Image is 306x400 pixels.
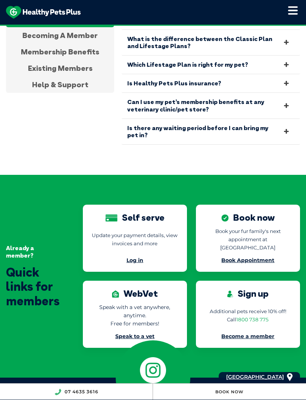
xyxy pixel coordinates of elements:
[227,290,233,298] img: Sign up
[6,76,114,93] div: Help & Support
[112,288,158,299] div: WebVet
[54,389,61,395] img: location_phone.svg
[6,44,114,60] div: Membership Benefits
[6,6,81,19] img: hpp-logo
[215,228,281,251] span: Book your fur family's next appointment at [GEOGRAPHIC_DATA]
[227,288,269,299] div: Sign up
[122,93,300,118] a: Can I use my pet’s membership benefits at any veterinary clinic/pet store?
[226,372,284,382] a: [GEOGRAPHIC_DATA]
[221,333,274,340] a: Become a member
[115,333,154,340] a: Speak to a vet
[221,212,275,223] div: Book now
[122,56,300,74] a: Which Lifestage Plan is right for my pet?
[6,245,60,259] div: Already a member?
[122,119,300,144] a: Is there any waiting period before I can bring my pet in?
[92,232,178,246] span: Update your payment details, view invoices and more
[65,389,99,394] a: 07 4635 3616
[110,320,159,327] span: Free for members!
[105,212,164,223] div: Self serve
[236,316,269,322] a: 1800 738 775
[287,373,293,381] img: location_pin.svg
[122,74,300,92] a: Is Healthy Pets Plus insurance?
[221,214,229,222] img: Book now
[6,265,60,308] div: Quick links for members
[6,27,114,44] div: Becoming A Member
[122,30,300,55] a: What is the difference between the Classic Plan and Lifestage Plans?
[226,374,284,380] span: [GEOGRAPHIC_DATA]
[127,257,143,264] a: Log in
[215,389,244,394] a: Book Now
[105,214,117,222] img: Self serve
[14,25,293,31] span: Proactive, preventative wellness program designed to keep your pet healthier and happier for longer
[112,290,119,298] img: WebVet
[99,304,170,319] span: Speak with a vet anywhere, anytime.
[221,257,274,264] a: Book Appointment
[6,60,114,76] div: Existing Members
[210,308,286,322] span: Additional pets receive 10% off! Call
